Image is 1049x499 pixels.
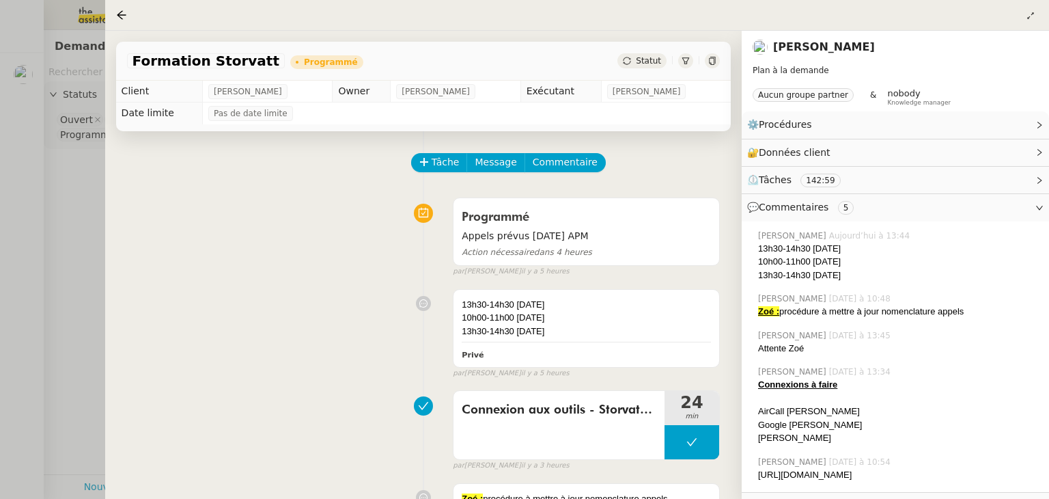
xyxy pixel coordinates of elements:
span: ⏲️ [747,174,852,185]
u: Connexions à faire [758,379,837,390]
span: 💬 [747,202,859,213]
span: Action nécessaire [462,247,534,257]
u: Zoé : [758,306,779,316]
td: Exécutant [520,81,601,103]
span: il y a 5 heures [521,266,570,278]
span: [DATE] à 13:45 [829,329,893,342]
div: 13h30-14h30 [DATE] [462,298,711,312]
small: [PERSON_NAME] [453,266,569,278]
small: [PERSON_NAME] [453,368,569,379]
span: Commentaire [533,154,598,170]
span: [PERSON_NAME] [758,293,829,305]
div: 13h30-14h30 [DATE] [462,325,711,338]
span: Statut [636,56,661,66]
span: Plan à la demande [753,66,829,75]
span: [PERSON_NAME] [214,85,282,98]
div: 💬Commentaires 5 [742,194,1049,221]
span: [DATE] à 13:34 [829,366,893,378]
span: Knowledge manager [887,99,951,107]
span: nobody [887,88,920,98]
td: Owner [333,81,391,103]
span: il y a 5 heures [521,368,570,379]
span: min [665,411,719,422]
span: [PERSON_NAME] [758,329,829,342]
span: [PERSON_NAME] [402,85,470,98]
span: Tâches [759,174,792,185]
span: Procédures [759,119,812,130]
span: dans 4 heures [462,247,592,257]
div: Attente Zoé [758,342,1038,355]
button: Tâche [411,153,468,172]
div: procédure à mettre à jour nomenclature appels [758,305,1038,319]
div: 10h00-11h00 [DATE] [758,255,1038,269]
div: 13h30-14h30 [DATE] [758,242,1038,256]
span: par [453,266,464,278]
nz-tag: Aucun groupe partner [753,88,854,102]
div: ⏲️Tâches 142:59 [742,167,1049,193]
div: 10h00-11h00 [DATE] [462,311,711,325]
td: Client [116,81,203,103]
div: [URL][DOMAIN_NAME] [758,468,1038,482]
span: Tâche [432,154,460,170]
span: Connexion aux outils - Storvatt/Mobix [462,400,656,420]
nz-tag: 5 [838,201,854,215]
span: 🔐 [747,145,836,161]
button: Commentaire [524,153,606,172]
span: Données client [759,147,830,158]
span: Programmé [462,211,529,224]
nz-tag: 142:59 [800,174,840,187]
span: [PERSON_NAME] [758,456,829,468]
small: [PERSON_NAME] [453,460,569,472]
span: Message [475,154,516,170]
span: par [453,460,464,472]
span: [PERSON_NAME] [758,230,829,242]
a: [PERSON_NAME] [773,40,875,53]
div: [PERSON_NAME] [758,431,1038,445]
span: il y a 3 heures [521,460,570,472]
span: 24 [665,394,719,411]
div: Programmé [304,58,358,66]
div: AirCall [PERSON_NAME] [758,405,1038,418]
span: & [870,88,876,106]
img: users%2FyQfMwtYgTqhRP2YHWHmG2s2LYaD3%2Favatar%2Fprofile-pic.png [753,40,768,55]
span: par [453,368,464,379]
button: Message [466,153,524,172]
div: 13h30-14h30 [DATE] [758,269,1038,282]
b: Privé [462,351,484,360]
td: Date limite [116,103,203,124]
div: Google [PERSON_NAME] [758,418,1038,432]
span: [DATE] à 10:48 [829,293,893,305]
div: ⚙️Procédures [742,111,1049,138]
span: Commentaires [759,202,828,213]
span: [PERSON_NAME] [758,366,829,378]
span: Appels prévus [DATE] APM [462,228,711,244]
span: [PERSON_NAME] [613,85,681,98]
span: Formation Storvatt [132,54,279,68]
span: Pas de date limite [214,107,288,120]
span: Aujourd’hui à 13:44 [829,230,912,242]
span: [DATE] à 10:54 [829,456,893,468]
div: 🔐Données client [742,139,1049,166]
span: ⚙️ [747,117,818,133]
app-user-label: Knowledge manager [887,88,951,106]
